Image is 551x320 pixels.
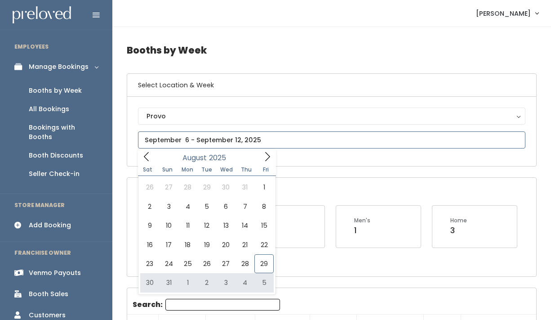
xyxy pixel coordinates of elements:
div: Booth Sales [29,289,68,299]
span: August 18, 2025 [178,235,197,254]
span: Tue [197,167,217,172]
span: August 10, 2025 [159,216,178,235]
span: August 24, 2025 [159,254,178,273]
span: August 25, 2025 [178,254,197,273]
a: [PERSON_NAME] [467,4,547,23]
div: Home [450,216,467,225]
span: Wed [217,167,236,172]
span: August 1, 2025 [254,178,273,197]
span: Thu [236,167,256,172]
span: August 16, 2025 [140,235,159,254]
span: September 5, 2025 [254,273,273,292]
span: Sat [138,167,158,172]
span: August 12, 2025 [197,216,216,235]
span: September 2, 2025 [197,273,216,292]
label: Search: [133,299,280,311]
span: July 27, 2025 [159,178,178,197]
span: August 6, 2025 [217,197,236,216]
div: Seller Check-in [29,169,80,179]
span: September 3, 2025 [217,273,236,292]
div: Provo [147,111,517,121]
span: July 26, 2025 [140,178,159,197]
span: August 20, 2025 [217,235,236,254]
div: Booth Discounts [29,151,83,160]
span: August 9, 2025 [140,216,159,235]
div: Bookings with Booths [29,123,98,142]
input: September 6 - September 12, 2025 [138,131,525,149]
div: Men's [354,216,370,225]
span: August 27, 2025 [217,254,236,273]
span: July 30, 2025 [217,178,236,197]
span: August 19, 2025 [197,235,216,254]
div: Venmo Payouts [29,268,81,278]
span: August 23, 2025 [140,254,159,273]
span: Sun [158,167,178,172]
span: August [182,154,207,162]
span: [PERSON_NAME] [476,9,531,18]
span: September 1, 2025 [178,273,197,292]
div: Add Booking [29,221,71,230]
img: preloved logo [13,6,71,24]
span: August 2, 2025 [140,197,159,216]
div: 3 [450,225,467,236]
span: August 14, 2025 [236,216,254,235]
div: All Bookings [29,104,69,114]
div: 1 [354,225,370,236]
span: August 29, 2025 [254,254,273,273]
span: August 21, 2025 [236,235,254,254]
span: July 31, 2025 [236,178,254,197]
span: August 31, 2025 [159,273,178,292]
h6: Select Location & Week [127,74,536,97]
span: August 17, 2025 [159,235,178,254]
span: August 22, 2025 [254,235,273,254]
span: August 26, 2025 [197,254,216,273]
span: Fri [256,167,276,172]
span: Mon [178,167,197,172]
span: August 8, 2025 [254,197,273,216]
input: Search: [165,299,280,311]
span: August 13, 2025 [217,216,236,235]
span: August 5, 2025 [197,197,216,216]
span: August 3, 2025 [159,197,178,216]
h4: Booths by Week [127,38,537,63]
input: Year [207,152,234,163]
span: July 29, 2025 [197,178,216,197]
span: July 28, 2025 [178,178,197,197]
span: August 28, 2025 [236,254,254,273]
span: August 4, 2025 [178,197,197,216]
span: August 7, 2025 [236,197,254,216]
div: Manage Bookings [29,62,89,72]
span: September 4, 2025 [236,273,254,292]
span: August 15, 2025 [254,216,273,235]
button: Provo [138,108,525,125]
span: August 30, 2025 [140,273,159,292]
span: August 11, 2025 [178,216,197,235]
div: Booths by Week [29,86,82,95]
div: Customers [29,311,66,320]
